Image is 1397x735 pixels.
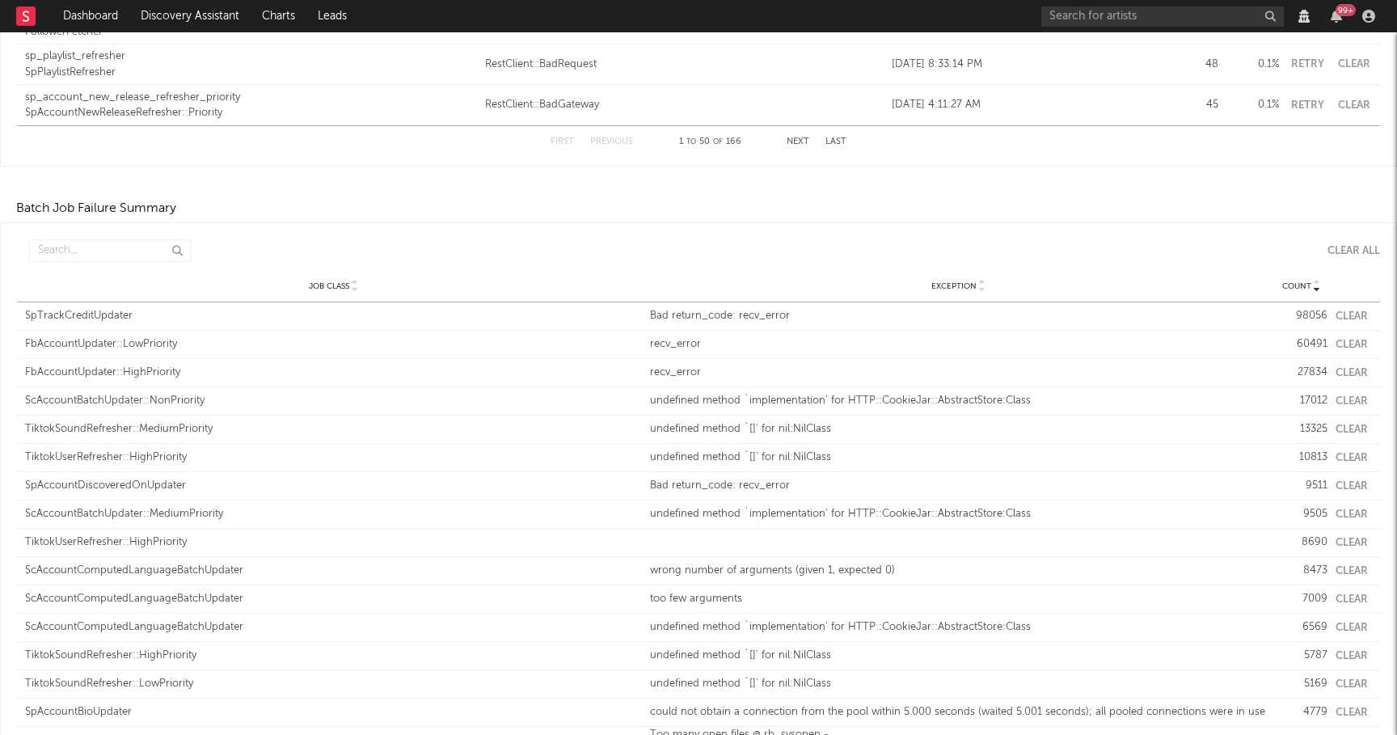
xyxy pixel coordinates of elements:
[1336,651,1368,661] button: Clear
[1275,563,1327,579] div: 8473
[650,506,1267,522] div: undefined method `implementation' for HTTP::CookieJar::AbstractStore:Class
[1336,368,1368,378] button: Clear
[1336,396,1368,407] button: Clear
[25,49,477,65] div: sp_playlist_refresher
[650,478,1267,494] div: Bad return_code: recv_error
[1336,311,1368,322] button: Clear
[25,591,642,607] div: ScAccountComputedLanguageBatchUpdater
[1287,59,1327,70] button: Retry
[25,563,642,579] div: ScAccountComputedLanguageBatchUpdater
[1275,336,1327,353] div: 60491
[25,90,477,121] a: sp_account_new_release_refresher_prioritySpAccountNewReleaseRefresher::Priority
[650,308,1267,324] div: Bad return_code: recv_error
[650,450,1267,466] div: undefined method `[]' for nil:NilClass
[1275,506,1327,522] div: 9505
[1226,97,1279,113] div: 0.1 %
[25,336,642,353] div: FbAccountUpdater::LowPriority
[1041,6,1284,27] input: Search for artists
[1226,57,1279,73] div: 0.1 %
[1166,97,1218,113] div: 45
[551,137,574,146] button: First
[650,648,1267,664] div: undefined method `[]' for nil:NilClass
[1336,481,1368,492] button: Clear
[485,97,884,113] a: RestClient::BadGateway
[650,563,1267,579] div: wrong number of arguments (given 1, expected 0)
[1336,708,1368,718] button: Clear
[1275,704,1327,720] div: 4779
[931,281,977,291] span: Exception
[1275,421,1327,437] div: 13325
[1275,591,1327,607] div: 7009
[25,506,642,522] div: ScAccountBatchUpdater::MediumPriority
[650,591,1267,607] div: too few arguments
[892,57,1158,73] div: [DATE] 8:33:14 PM
[1275,676,1327,692] div: 5169
[1336,453,1368,463] button: Clear
[1336,623,1368,633] button: Clear
[25,49,477,80] a: sp_playlist_refresherSpPlaylistRefresher
[25,450,642,466] div: TiktokUserRefresher::HighPriority
[25,90,477,106] div: sp_account_new_release_refresher_priority
[1275,393,1327,409] div: 17012
[25,65,477,81] div: SpPlaylistRefresher
[650,676,1267,692] div: undefined method `[]' for nil:NilClass
[1275,619,1327,636] div: 6569
[1315,246,1380,256] button: Clear All
[1336,538,1368,548] button: Clear
[25,534,642,551] div: TiktokUserRefresher::HighPriority
[1336,340,1368,350] button: Clear
[1275,648,1327,664] div: 5787
[1336,509,1368,520] button: Clear
[650,365,1267,381] div: recv_error
[1275,308,1327,324] div: 98056
[25,478,642,494] div: SpAccountDiscoveredOnUpdater
[1336,59,1372,70] button: Clear
[1166,57,1218,73] div: 48
[787,137,809,146] button: Next
[650,393,1267,409] div: undefined method `implementation' for HTTP::CookieJar::AbstractStore:Class
[650,421,1267,437] div: undefined method `[]' for nil:NilClass
[485,57,884,73] a: RestClient::BadRequest
[713,138,723,146] span: of
[590,137,633,146] button: Previous
[1275,365,1327,381] div: 27834
[25,421,642,437] div: TiktokSoundRefresher::MediumPriority
[650,704,1267,720] div: could not obtain a connection from the pool within 5.000 seconds (waited 5.001 seconds); all pool...
[25,676,642,692] div: TiktokSoundRefresher::LowPriority
[25,393,642,409] div: ScAccountBatchUpdater::NonPriority
[686,138,696,146] span: to
[1331,10,1342,23] button: 99+
[650,619,1267,636] div: undefined method `implementation' for HTTP::CookieJar::AbstractStore:Class
[665,133,754,152] div: 1 50 166
[1336,4,1356,16] div: 99 +
[25,648,642,664] div: TiktokSoundRefresher::HighPriority
[1336,425,1368,435] button: Clear
[1327,246,1380,256] div: Clear All
[25,704,642,720] div: SpAccountBioUpdater
[1336,679,1368,690] button: Clear
[650,336,1267,353] div: recv_error
[309,281,349,291] span: Job Class
[1336,566,1368,577] button: Clear
[1336,594,1368,605] button: Clear
[16,199,176,218] div: Batch Job Failure Summary
[29,239,191,262] input: Search...
[892,97,1158,113] div: [DATE] 4:11:27 AM
[25,619,642,636] div: ScAccountComputedLanguageBatchUpdater
[1282,281,1311,291] span: Count
[1275,478,1327,494] div: 9511
[825,137,846,146] button: Last
[25,105,477,121] div: SpAccountNewReleaseRefresher::Priority
[1287,100,1327,111] button: Retry
[1336,100,1372,111] button: Clear
[1275,534,1327,551] div: 8690
[25,365,642,381] div: FbAccountUpdater::HighPriority
[25,308,642,324] div: SpTrackCreditUpdater
[1275,450,1327,466] div: 10813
